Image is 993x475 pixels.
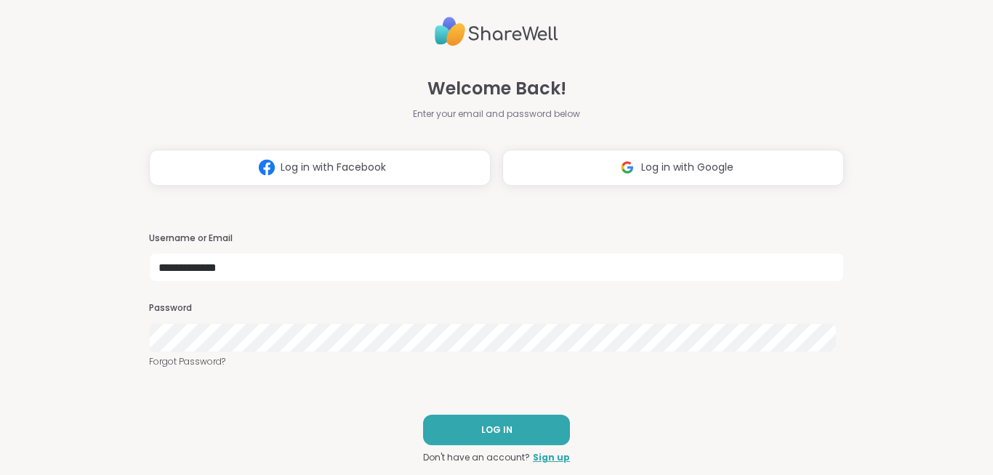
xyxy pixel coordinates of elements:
[413,107,580,121] span: Enter your email and password below
[533,451,570,464] a: Sign up
[281,160,386,175] span: Log in with Facebook
[149,302,844,314] h3: Password
[149,355,844,368] a: Forgot Password?
[149,150,491,186] button: Log in with Facebook
[427,76,566,102] span: Welcome Back!
[435,11,558,52] img: ShareWell Logo
[614,154,641,181] img: ShareWell Logomark
[481,423,512,437] span: LOG IN
[641,160,733,175] span: Log in with Google
[423,451,530,464] span: Don't have an account?
[423,415,570,445] button: LOG IN
[253,154,281,181] img: ShareWell Logomark
[502,150,844,186] button: Log in with Google
[149,232,844,245] h3: Username or Email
